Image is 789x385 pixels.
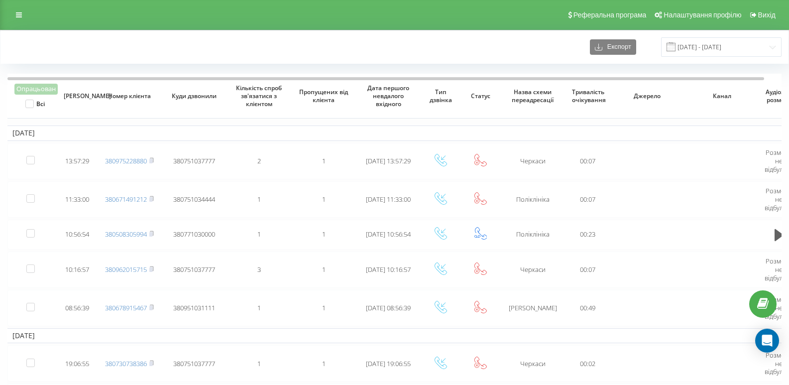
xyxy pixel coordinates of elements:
span: Назва схеми переадресації [508,88,558,104]
div: Open Intercom Messenger [755,329,779,353]
span: [DATE] 10:56:54 [366,230,411,239]
span: 380951031111 [173,303,215,312]
span: Куди дзвонили [170,92,219,100]
button: Експорт [590,39,636,55]
td: 00:02 [565,345,610,382]
span: 3 [257,265,261,274]
span: 1 [257,359,261,368]
span: 380751034444 [173,195,215,204]
span: 1 [322,303,326,312]
span: 1 [257,195,261,204]
span: Реферальна програма [573,11,647,19]
a: 380962015715 [105,265,147,274]
span: Кількість спроб зв'язатися з клієнтом [234,84,284,108]
span: Пропущених від клієнта [299,88,348,104]
span: [DATE] 10:16:57 [366,265,411,274]
td: Черкаси [500,143,565,179]
span: 1 [322,359,326,368]
span: 1 [322,195,326,204]
a: 380671491212 [105,195,147,204]
span: Номер клієнта [105,92,154,100]
span: [DATE] 13:57:29 [366,156,411,165]
td: Поліклініка [500,220,565,250]
span: [DATE] 11:33:00 [366,195,411,204]
td: 00:07 [565,181,610,218]
label: Всі [25,100,45,108]
span: 2 [257,156,261,165]
span: 1 [322,230,326,239]
td: 13:57:29 [57,143,97,179]
span: 380751037777 [173,359,215,368]
span: Експорт [602,43,631,51]
span: Налаштування профілю [664,11,741,19]
td: 11:33:00 [57,181,97,218]
td: 19:06:55 [57,345,97,382]
td: Черкаси [500,345,565,382]
a: 380730738386 [105,359,147,368]
td: [PERSON_NAME] [500,290,565,326]
span: [DATE] 19:06:55 [366,359,411,368]
span: 380751037777 [173,265,215,274]
span: Тривалість очікування [572,88,603,104]
span: Дата першого невдалого вхідного [364,84,413,108]
td: 00:07 [565,252,610,288]
span: 1 [322,265,326,274]
span: Тип дзвінка [427,88,454,104]
td: 00:49 [565,290,610,326]
span: 1 [322,156,326,165]
a: 380678915467 [105,303,147,312]
span: 380771030000 [173,230,215,239]
span: [DATE] 08:56:39 [366,303,411,312]
td: 00:23 [565,220,610,250]
span: 1 [257,230,261,239]
span: Канал [693,92,751,100]
a: 380975228880 [105,156,147,165]
span: Джерело [618,92,676,100]
span: [PERSON_NAME] [64,92,91,100]
a: 380508305994 [105,230,147,239]
span: 1 [257,303,261,312]
td: 00:07 [565,143,610,179]
td: 10:56:54 [57,220,97,250]
span: 380751037777 [173,156,215,165]
td: 08:56:39 [57,290,97,326]
span: Вихід [758,11,776,19]
td: Поліклініка [500,181,565,218]
td: Черкаси [500,252,565,288]
span: Статус [467,92,494,100]
td: 10:16:57 [57,252,97,288]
